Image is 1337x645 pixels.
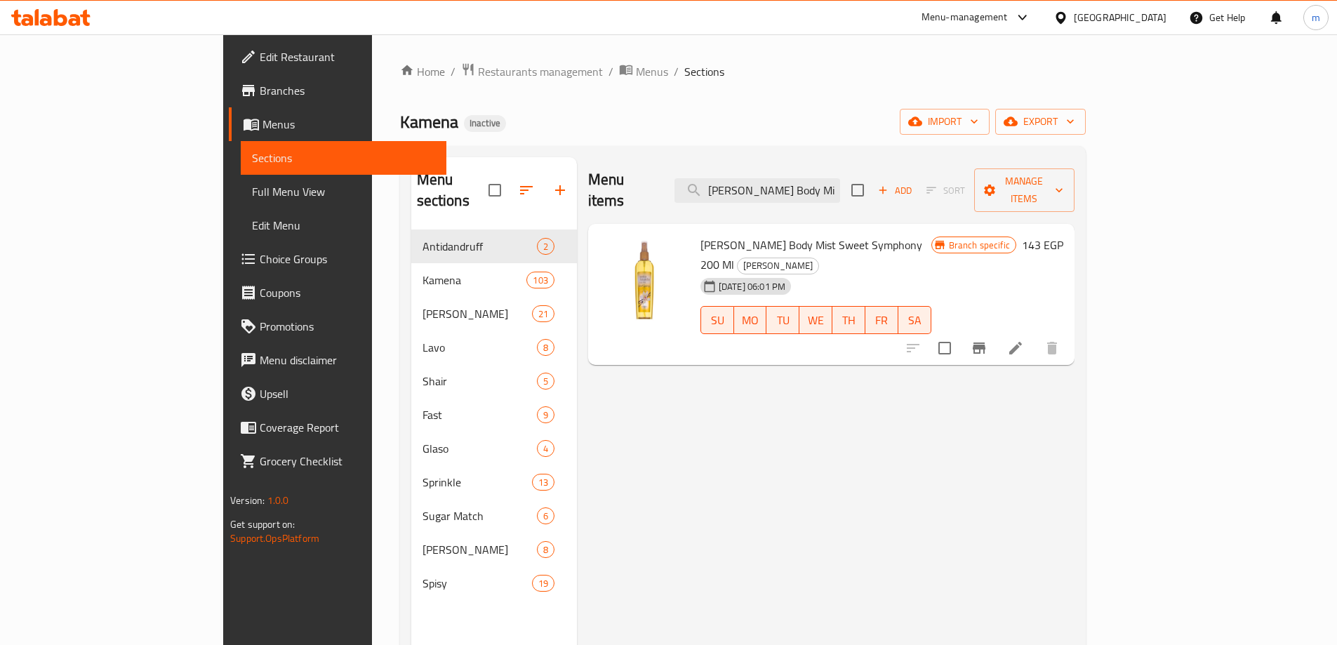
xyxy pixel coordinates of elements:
div: Inactive [464,115,506,132]
span: Select section [843,175,872,205]
div: Spisy19 [411,566,577,600]
div: [PERSON_NAME]21 [411,297,577,331]
a: Menus [229,107,446,141]
span: export [1006,113,1075,131]
div: Miller's [423,541,537,558]
div: Antidandruff2 [411,230,577,263]
span: Upsell [260,385,435,402]
span: Sugar Match [423,507,537,524]
span: Inactive [464,117,506,129]
a: Support.OpsPlatform [230,529,319,547]
div: Glaso [423,440,537,457]
div: items [537,406,554,423]
a: Choice Groups [229,242,446,276]
span: Version: [230,491,265,510]
div: items [537,339,554,356]
div: [PERSON_NAME]8 [411,533,577,566]
a: Sections [241,141,446,175]
span: Sprinkle [423,474,532,491]
div: Shair5 [411,364,577,398]
span: Shair [423,373,537,390]
span: [PERSON_NAME] [423,541,537,558]
span: WE [805,310,827,331]
span: [DATE] 06:01 PM [713,280,791,293]
div: items [532,575,554,592]
span: Full Menu View [252,183,435,200]
span: import [911,113,978,131]
div: Fast9 [411,398,577,432]
div: Jessica Alexandre [423,305,532,322]
a: Edit menu item [1007,340,1024,357]
span: Kamena [400,106,458,138]
button: WE [799,306,832,334]
button: SA [898,306,931,334]
a: Promotions [229,310,446,343]
span: 103 [527,274,553,287]
span: 5 [538,375,554,388]
button: TH [832,306,865,334]
div: Sugar Match6 [411,499,577,533]
li: / [674,63,679,80]
span: Lavo [423,339,537,356]
span: Manage items [985,173,1063,208]
span: m [1312,10,1320,25]
span: Spisy [423,575,532,592]
span: SA [904,310,926,331]
span: Select section first [917,180,974,201]
span: [PERSON_NAME] [423,305,532,322]
span: 8 [538,543,554,557]
li: / [451,63,455,80]
nav: Menu sections [411,224,577,606]
span: [PERSON_NAME] [738,258,818,274]
div: items [526,272,554,288]
div: Jessica Alexandre [737,258,819,274]
span: Menu disclaimer [260,352,435,368]
input: search [674,178,840,203]
div: Kamena [423,272,527,288]
div: items [537,507,554,524]
button: SU [700,306,734,334]
div: [GEOGRAPHIC_DATA] [1074,10,1166,25]
span: 9 [538,408,554,422]
span: 19 [533,577,554,590]
div: Menu-management [922,9,1008,26]
a: Edit Restaurant [229,40,446,74]
span: Sections [252,149,435,166]
a: Grocery Checklist [229,444,446,478]
span: 6 [538,510,554,523]
button: Branch-specific-item [962,331,996,365]
img: Jessica Alexandre Body Mist Sweet Symphony 200 Ml [599,235,689,325]
a: Full Menu View [241,175,446,208]
span: Add item [872,180,917,201]
div: items [537,440,554,457]
span: Edit Menu [252,217,435,234]
span: 4 [538,442,554,456]
div: Glaso4 [411,432,577,465]
span: Sort sections [510,173,543,207]
h6: 143 EGP [1022,235,1063,255]
div: Sprinkle13 [411,465,577,499]
div: items [532,474,554,491]
span: Branch specific [943,239,1016,252]
button: Add section [543,173,577,207]
span: 2 [538,240,554,253]
a: Coupons [229,276,446,310]
button: Manage items [974,168,1075,212]
span: Choice Groups [260,251,435,267]
a: Menu disclaimer [229,343,446,377]
div: items [537,541,554,558]
span: FR [871,310,893,331]
div: Fast [423,406,537,423]
h2: Menu items [588,169,658,211]
span: Promotions [260,318,435,335]
a: Restaurants management [461,62,603,81]
div: items [532,305,554,322]
span: Antidandruff [423,238,537,255]
button: Add [872,180,917,201]
button: export [995,109,1086,135]
span: SU [707,310,729,331]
